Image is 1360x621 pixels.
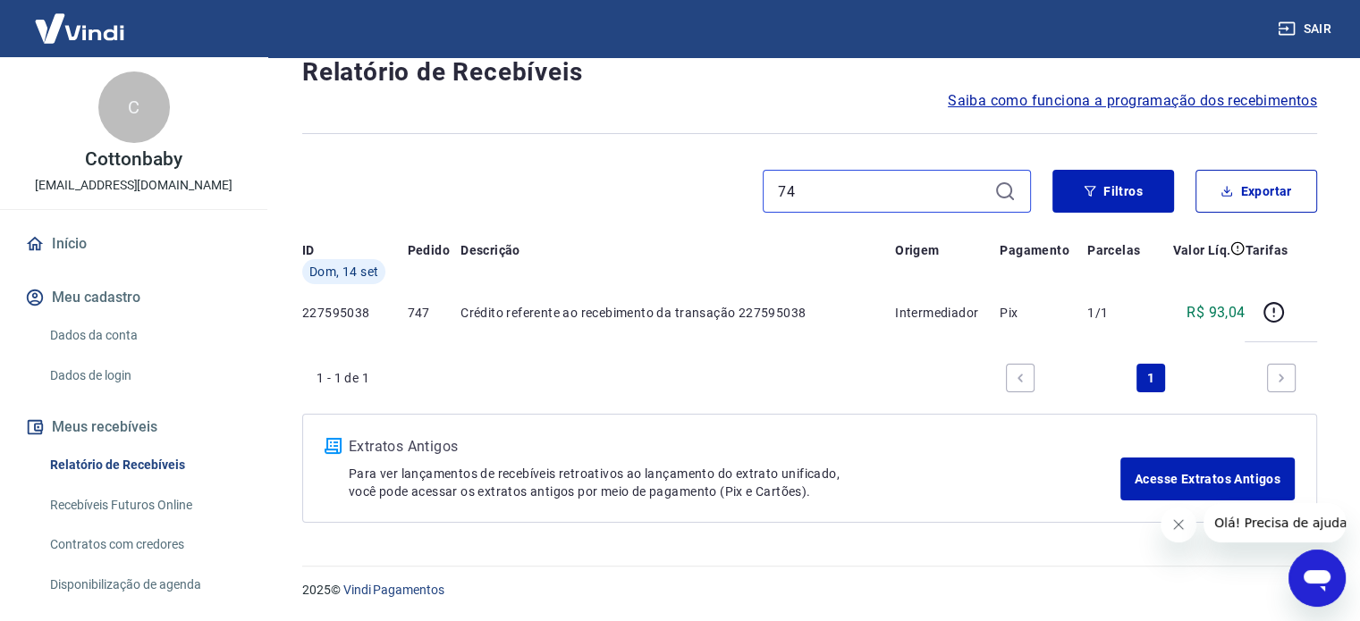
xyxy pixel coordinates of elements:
button: Meus recebíveis [21,407,246,447]
a: Dados da conta [43,317,246,354]
img: Vindi [21,1,138,55]
p: Para ver lançamentos de recebíveis retroativos ao lançamento do extrato unificado, você pode aces... [349,465,1120,500]
img: ícone [325,438,342,454]
p: R$ 93,04 [1187,302,1245,323]
a: Início [21,224,246,264]
p: 227595038 [302,304,408,322]
a: Recebíveis Futuros Online [43,487,246,524]
a: Relatório de Recebíveis [43,447,246,483]
p: Extratos Antigos [349,436,1120,457]
p: Tarifas [1245,241,1288,259]
p: ID [302,241,315,259]
iframe: Mensagem da empresa [1204,503,1346,542]
a: Saiba como funciona a programação dos recebimentos [948,90,1317,112]
p: Cottonbaby [85,150,182,169]
input: Busque pelo número do pedido [778,178,987,205]
a: Contratos com credores [43,526,246,563]
a: Dados de login [43,357,246,394]
p: 2025 © [302,581,1317,600]
button: Filtros [1052,170,1174,213]
a: Acesse Extratos Antigos [1120,457,1295,500]
p: 1 - 1 de 1 [317,369,369,387]
a: Vindi Pagamentos [343,583,444,597]
a: Disponibilização de agenda [43,566,246,603]
p: [EMAIL_ADDRESS][DOMAIN_NAME] [35,176,232,195]
div: C [98,71,170,143]
h4: Relatório de Recebíveis [302,55,1317,90]
p: Intermediador [895,304,1000,322]
a: Page 1 is your current page [1136,364,1165,392]
button: Exportar [1195,170,1317,213]
p: 747 [408,304,461,322]
p: Pagamento [1000,241,1069,259]
p: Descrição [460,241,520,259]
p: Origem [895,241,939,259]
span: Dom, 14 set [309,263,378,281]
iframe: Botão para abrir a janela de mensagens [1288,550,1346,607]
a: Next page [1267,364,1296,392]
p: Pix [1000,304,1087,322]
p: Valor Líq. [1172,241,1230,259]
p: Crédito referente ao recebimento da transação 227595038 [460,304,895,322]
p: Parcelas [1087,241,1140,259]
button: Sair [1274,13,1339,46]
button: Meu cadastro [21,278,246,317]
span: Olá! Precisa de ajuda? [11,13,150,27]
a: Previous page [1006,364,1035,392]
p: Pedido [408,241,450,259]
p: 1/1 [1087,304,1154,322]
iframe: Fechar mensagem [1161,507,1196,542]
ul: Pagination [999,357,1303,399]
